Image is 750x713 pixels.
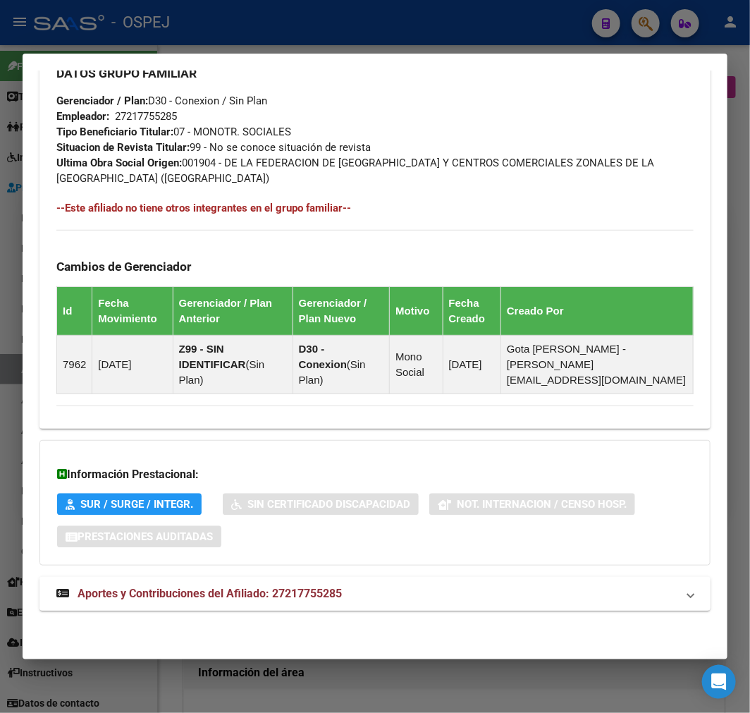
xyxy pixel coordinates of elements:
[39,577,711,611] mat-expansion-panel-header: Aportes y Contribuciones del Afiliado: 27217755285
[501,287,694,336] th: Creado Por
[56,66,694,81] h3: DATOS GRUPO FAMILIAR
[115,109,177,124] div: 27217755285
[56,95,267,107] span: D30 - Conexion / Sin Plan
[299,343,347,370] strong: D30 - Conexion
[56,157,654,185] span: 001904 - DE LA FEDERACION DE [GEOGRAPHIC_DATA] Y CENTROS COMERCIALES ZONALES DE LA [GEOGRAPHIC_DA...
[443,287,501,336] th: Fecha Creado
[56,95,148,107] strong: Gerenciador / Plan:
[92,287,173,336] th: Fecha Movimiento
[78,587,342,600] span: Aportes y Contribuciones del Afiliado: 27217755285
[80,499,193,511] span: SUR / SURGE / INTEGR.
[56,157,182,169] strong: Ultima Obra Social Origen:
[247,499,410,511] span: Sin Certificado Discapacidad
[179,343,246,370] strong: Z99 - SIN IDENTIFICAR
[92,336,173,394] td: [DATE]
[173,336,293,394] td: ( )
[57,466,693,483] h3: Información Prestacional:
[457,499,627,511] span: Not. Internacion / Censo Hosp.
[223,494,419,516] button: Sin Certificado Discapacidad
[501,336,694,394] td: Gota [PERSON_NAME] - [PERSON_NAME][EMAIL_ADDRESS][DOMAIN_NAME]
[293,336,390,394] td: ( )
[57,526,221,548] button: Prestaciones Auditadas
[293,287,390,336] th: Gerenciador / Plan Nuevo
[78,531,213,544] span: Prestaciones Auditadas
[390,287,443,336] th: Motivo
[173,287,293,336] th: Gerenciador / Plan Anterior
[57,336,92,394] td: 7962
[429,494,635,516] button: Not. Internacion / Censo Hosp.
[56,200,694,216] h4: --Este afiliado no tiene otros integrantes en el grupo familiar--
[56,126,291,138] span: 07 - MONOTR. SOCIALES
[57,494,202,516] button: SUR / SURGE / INTEGR.
[56,141,190,154] strong: Situacion de Revista Titular:
[702,665,736,699] div: Open Intercom Messenger
[56,110,109,123] strong: Empleador:
[57,287,92,336] th: Id
[56,126,173,138] strong: Tipo Beneficiario Titular:
[56,141,371,154] span: 99 - No se conoce situación de revista
[443,336,501,394] td: [DATE]
[56,259,694,274] h3: Cambios de Gerenciador
[390,336,443,394] td: Mono Social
